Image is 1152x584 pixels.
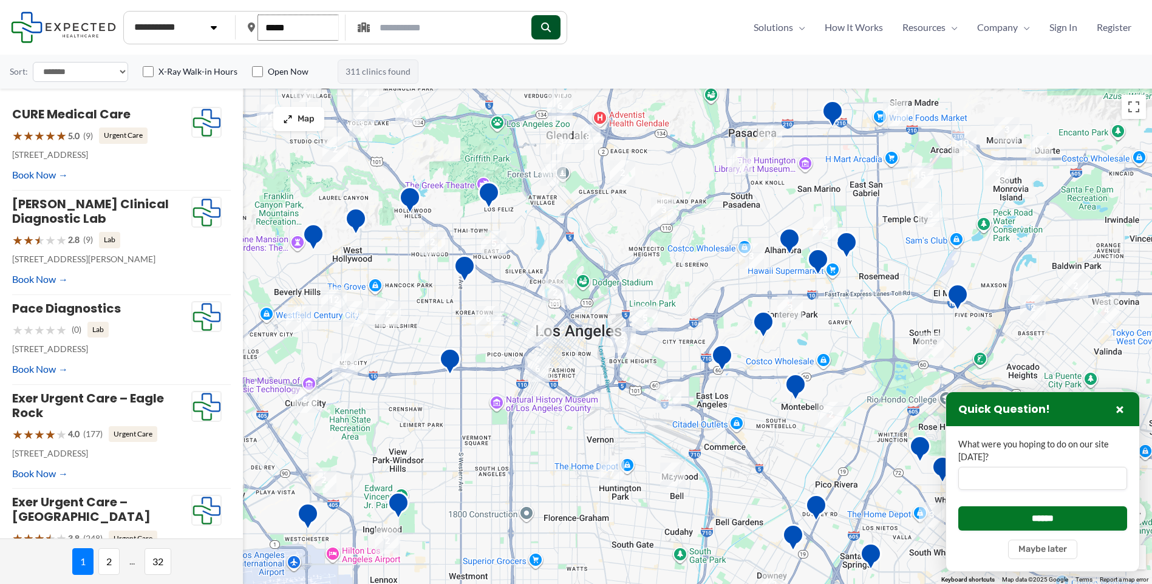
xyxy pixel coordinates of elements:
a: Pace Diagnostics [12,300,121,317]
label: X-Ray Walk-in Hours [158,66,237,78]
div: 7 [599,461,624,486]
div: 8 [575,124,601,150]
span: Register [1097,18,1131,36]
div: Huntington Hospital [822,100,844,131]
span: ★ [23,423,34,446]
div: 5 [632,305,658,331]
span: ★ [45,319,56,341]
div: 4 [353,81,379,107]
div: Monterey Park Hospital AHMC [752,311,774,342]
span: 311 clinics found [338,59,418,84]
div: Downey MRI Center powered by RAYUS Radiology [782,524,804,555]
span: ★ [23,319,34,341]
div: 10 [257,104,282,130]
span: 4.0 [68,426,80,442]
a: ResourcesMenu Toggle [893,18,967,36]
div: 3 [918,202,943,227]
div: 15 [908,163,933,188]
div: Western Diagnostic Radiology by RADDICO &#8211; Central LA [454,255,475,286]
span: (248) [83,531,103,546]
div: 4 [1094,297,1119,323]
div: 3 [286,307,312,332]
div: Montes Medical Group, Inc. [909,435,931,466]
span: (9) [83,232,93,248]
p: [STREET_ADDRESS] [12,446,191,461]
div: 6 [547,93,573,119]
div: 9 [728,149,753,174]
div: 2 [610,160,635,186]
div: Western Convalescent Hospital [439,348,461,379]
span: 3.8 [68,531,80,546]
span: 5.0 [68,128,80,144]
h3: Quick Question! [958,402,1050,416]
span: ★ [12,527,23,549]
div: 5 [481,231,506,256]
div: 2 [1063,273,1088,299]
div: Edward R. Roybal Comprehensive Health Center [711,344,733,375]
div: Montebello Advanced Imaging [785,373,806,404]
div: 13 [546,129,571,154]
a: Sign In [1040,18,1087,36]
div: 2 [660,463,686,488]
div: 2 [1020,295,1046,321]
div: 2 [375,301,401,327]
a: CURE Medical Care [12,106,131,123]
a: How It Works [815,18,893,36]
span: 1 [72,548,94,575]
span: ... [124,548,140,575]
div: 3 [610,327,636,353]
span: ★ [56,124,67,147]
label: What were you hoping to do on our site [DATE]? [958,438,1127,463]
div: 11 [540,160,566,186]
span: How It Works [825,18,883,36]
p: [STREET_ADDRESS][PERSON_NAME] [12,251,191,267]
span: Map [298,114,315,124]
span: 2 [98,548,120,575]
div: 4 [343,301,369,327]
div: 3 [651,197,677,223]
img: Expected Healthcare Logo [192,302,221,332]
div: Mantro Mobile Imaging Llc [932,456,953,487]
div: 2 [818,402,844,427]
span: ★ [12,319,23,341]
div: 2 [527,321,553,347]
button: Maybe later [1008,540,1077,559]
div: 10 [951,131,976,156]
div: Inglewood Advanced Imaging [387,492,409,523]
span: Urgent Care [99,127,148,143]
div: Sunset Diagnostic Radiology [302,223,324,254]
span: (177) [83,426,103,442]
div: 3 [332,353,358,379]
p: [STREET_ADDRESS] [12,341,191,357]
div: Pacific Medical Imaging [779,228,800,259]
div: Centrelake Imaging &#8211; El Monte [947,284,969,314]
span: 32 [145,548,171,575]
span: Urgent Care [109,531,157,546]
a: SolutionsMenu Toggle [744,18,815,36]
label: Open Now [268,66,308,78]
div: 2 [311,467,336,493]
div: Westchester Advanced Imaging [297,503,319,534]
div: 2 [322,137,348,162]
div: 11 [395,100,421,125]
div: 3 [813,217,838,242]
span: ★ [56,319,67,341]
div: 6 [292,387,318,413]
span: ★ [23,229,34,251]
a: Exer Urgent Care – Eagle Rock [12,390,164,421]
a: Exer Urgent Care – [GEOGRAPHIC_DATA] [12,494,151,525]
button: Toggle fullscreen view [1122,95,1146,119]
div: 3 [985,160,1011,186]
div: Belmont Village Senior Living Hollywood Hills [399,186,421,217]
p: [STREET_ADDRESS] [12,147,191,163]
div: 2 [883,100,908,126]
a: Register [1087,18,1141,36]
div: 2 [223,330,248,355]
span: Lab [99,232,120,248]
img: Expected Healthcare Logo - side, dark font, small [11,12,116,42]
span: ★ [34,527,45,549]
div: Hd Diagnostic Imaging [478,182,500,212]
span: ★ [34,319,45,341]
a: Book Now [12,360,68,378]
a: Terms (opens in new tab) [1075,576,1092,583]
